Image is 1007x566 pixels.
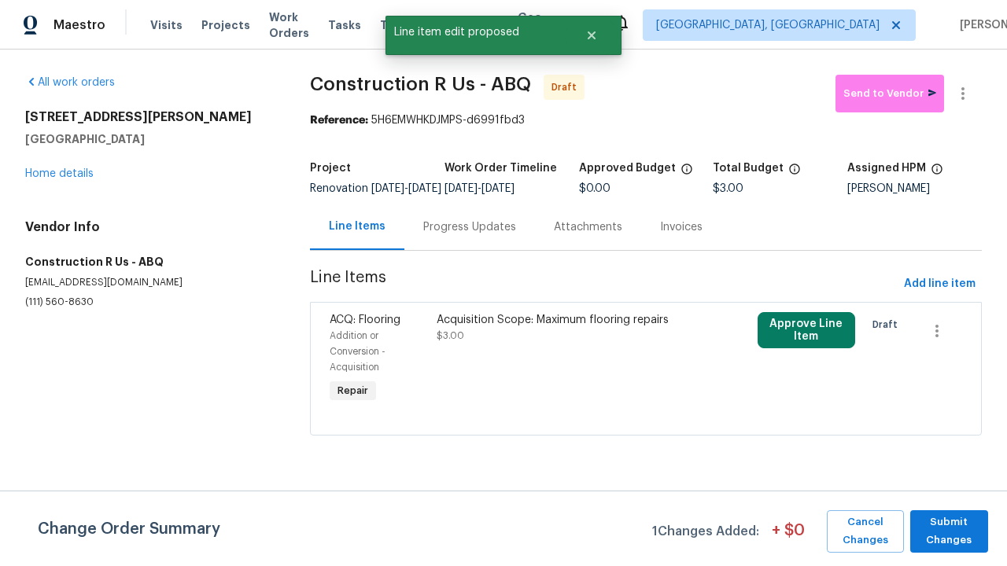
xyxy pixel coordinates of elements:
[371,183,404,194] span: [DATE]
[656,17,880,33] span: [GEOGRAPHIC_DATA], [GEOGRAPHIC_DATA]
[758,312,855,348] button: Approve Line Item
[310,163,351,174] h5: Project
[681,163,693,183] span: The total cost of line items that have been approved by both Opendoor and the Trade Partner. This...
[566,20,618,51] button: Close
[437,312,695,328] div: Acquisition Scope: Maximum flooring repairs
[788,163,801,183] span: The total cost of line items that have been proposed by Opendoor. This sum includes line items th...
[310,112,982,128] div: 5H6EMWHKDJMPS-d6991fbd3
[554,222,622,233] span: Attachments
[444,163,557,174] h5: Work Order Timeline
[579,183,610,194] span: $0.00
[660,222,703,233] span: Invoices
[931,163,943,183] span: The hpm assigned to this work order.
[380,17,419,33] span: Teams
[25,254,272,270] h5: Construction R Us - ABQ
[331,383,374,399] span: Repair
[310,115,368,126] b: Reference:
[437,331,464,340] span: $3.00
[310,75,531,94] span: Construction R Us - ABQ
[847,163,926,174] h5: Assigned HPM
[25,131,272,147] h5: [GEOGRAPHIC_DATA]
[898,270,982,299] button: Add line item
[310,270,898,299] span: Line Items
[328,20,361,31] span: Tasks
[904,274,976,294] span: Add line item
[25,168,94,179] a: Home details
[551,79,583,95] span: Draft
[269,9,309,41] span: Work Orders
[329,219,385,234] div: Line Items
[371,183,441,194] span: -
[330,314,400,325] span: ACQ: Flooring
[835,75,944,112] button: Send to Vendor
[847,183,982,194] div: [PERSON_NAME]
[330,331,385,372] span: Addition or Conversion - Acquisition
[25,219,272,235] h4: Vendor Info
[310,183,441,194] span: Renovation
[843,85,936,103] span: Send to Vendor
[385,16,566,49] span: Line item edit proposed
[444,183,478,194] span: [DATE]
[408,183,441,194] span: [DATE]
[872,317,904,333] span: Draft
[518,9,593,41] span: Geo Assignments
[444,183,515,194] span: -
[713,183,743,194] span: $3.00
[713,163,784,174] h5: Total Budget
[25,77,115,88] a: All work orders
[25,276,272,289] p: [EMAIL_ADDRESS][DOMAIN_NAME]
[423,219,516,235] div: Progress Updates
[150,17,183,33] span: Visits
[25,109,272,125] h2: [STREET_ADDRESS][PERSON_NAME]
[53,17,105,33] span: Maestro
[481,183,515,194] span: [DATE]
[25,296,272,309] p: (111) 560-8630
[579,163,676,174] h5: Approved Budget
[201,17,250,33] span: Projects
